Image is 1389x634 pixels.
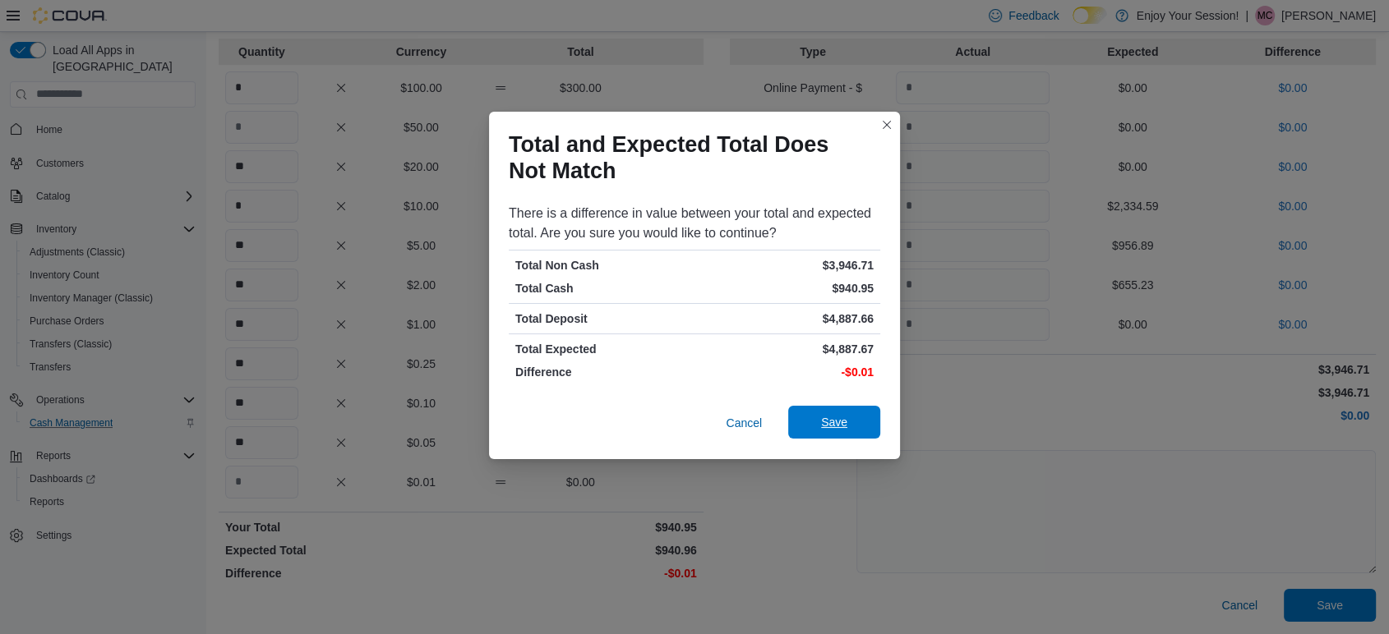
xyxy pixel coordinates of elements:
[698,257,874,273] p: $3,946.71
[788,406,880,439] button: Save
[726,415,762,431] span: Cancel
[515,364,691,380] p: Difference
[877,115,897,135] button: Closes this modal window
[698,341,874,357] p: $4,887.67
[509,204,880,243] div: There is a difference in value between your total and expected total. Are you sure you would like...
[698,364,874,380] p: -$0.01
[515,341,691,357] p: Total Expected
[719,407,768,439] button: Cancel
[515,310,691,327] p: Total Deposit
[509,131,867,184] h1: Total and Expected Total Does Not Match
[698,280,874,296] p: $940.95
[515,257,691,273] p: Total Non Cash
[821,414,847,430] span: Save
[515,280,691,296] p: Total Cash
[698,310,874,327] p: $4,887.66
